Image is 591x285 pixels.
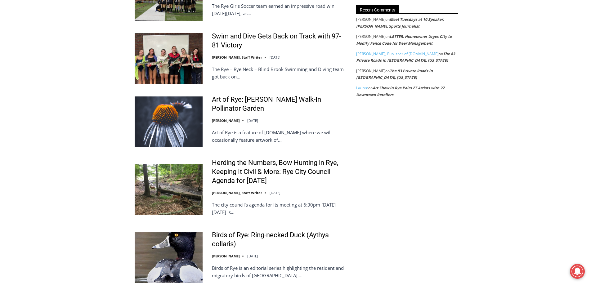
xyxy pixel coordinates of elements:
[356,85,458,98] footer: on
[270,55,280,60] time: [DATE]
[356,51,455,63] a: The 83 Private Roads in [GEOGRAPHIC_DATA], [US_STATE]
[212,118,240,123] a: [PERSON_NAME]
[356,85,445,97] a: Art Show in Rye Pairs 27 Artists with 27 Downtown Retailers
[356,33,458,47] footer: on
[212,190,262,195] a: [PERSON_NAME], Staff Writer
[356,51,458,64] footer: on
[356,85,368,91] a: Lauren
[212,2,348,17] p: The Rye Girls Soccer team earned an impressive road win [DATE][DATE], as…
[135,164,203,215] img: Herding the Numbers, Bow Hunting in Rye, Keeping It Civil & More: Rye City Council Agenda for Oct...
[356,68,433,80] a: The 83 Private Roads in [GEOGRAPHIC_DATA], [US_STATE]
[135,33,203,84] img: Swim and Dive Gets Back on Track with 97-81 Victory
[212,254,240,258] a: [PERSON_NAME]
[212,129,348,144] p: Art of Rye is a feature of [DOMAIN_NAME] where we will occasionally feature artwork of…
[356,68,458,81] footer: on
[212,264,348,279] p: Birds of Rye is an editorial series highlighting the resident and migratory birds of [GEOGRAPHIC_...
[135,232,203,283] img: Birds of Rye: Ring-necked Duck (Aythya collaris)
[356,17,444,29] a: Meet Tuesdays at 10 Speaker: [PERSON_NAME], Sports Journalist
[270,190,280,195] time: [DATE]
[356,17,385,22] span: [PERSON_NAME]
[212,95,348,113] a: Art of Rye: [PERSON_NAME] Walk-In Pollinator Garden
[356,16,458,29] footer: on
[135,96,203,147] img: Art of Rye: Edith Read Walk-In Pollinator Garden
[212,65,348,80] p: The Rye – Rye Neck – Blind Brook Swimming and Diving team got back on…
[247,254,258,258] time: [DATE]
[356,51,439,56] a: [PERSON_NAME], Publisher of [DOMAIN_NAME]
[356,5,399,14] span: Recent Comments
[247,118,258,123] time: [DATE]
[212,201,348,216] p: The city council’s agenda for its meeting at 6:30pm [DATE][DATE] is…
[356,34,385,39] span: [PERSON_NAME]
[212,32,348,50] a: Swim and Dive Gets Back on Track with 97-81 Victory
[212,158,348,185] a: Herding the Numbers, Bow Hunting in Rye, Keeping It Civil & More: Rye City Council Agenda for [DATE]
[212,55,262,60] a: [PERSON_NAME], Staff Writer
[356,68,385,73] span: [PERSON_NAME]
[212,231,348,248] a: Birds of Rye: Ring-necked Duck (Aythya collaris)
[356,34,452,46] a: LETTER: Homeowner Urges City to Modify Fence Code for Deer Management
